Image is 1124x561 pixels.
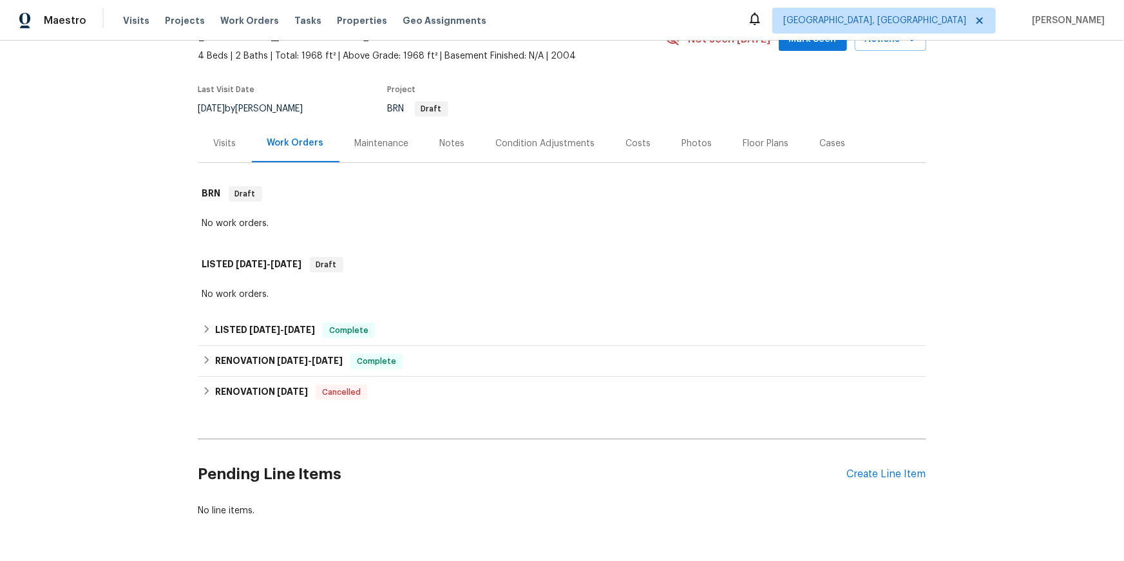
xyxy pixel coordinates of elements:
span: Cancelled [317,386,366,399]
span: Project [388,86,416,93]
div: BRN Draft [198,173,926,214]
div: Create Line Item [847,468,926,480]
h6: LISTED [202,257,302,272]
span: Complete [324,324,374,337]
span: - [277,356,343,365]
span: 4 Beds | 2 Baths | Total: 1968 ft² | Above Grade: 1968 ft² | Basement Finished: N/A | 2004 [198,50,665,62]
div: LISTED [DATE]-[DATE]Draft [198,244,926,285]
h6: LISTED [215,323,315,338]
div: RENOVATION [DATE]Cancelled [198,377,926,408]
span: BRN [388,104,448,113]
span: Complete [352,355,401,368]
div: by [PERSON_NAME] [198,101,319,117]
div: No work orders. [202,217,922,230]
div: Costs [626,137,651,150]
span: [DATE] [249,325,280,334]
span: Properties [337,14,387,27]
span: [PERSON_NAME] [1027,14,1105,27]
span: [DATE] [277,356,308,365]
span: [GEOGRAPHIC_DATA], [GEOGRAPHIC_DATA] [783,14,966,27]
span: [DATE] [277,387,308,396]
span: [DATE] [236,260,267,269]
span: [DATE] [198,104,225,113]
span: Work Orders [220,14,279,27]
span: Last Visit Date [198,86,255,93]
span: [DATE] [271,260,302,269]
h6: RENOVATION [215,354,343,369]
span: - [236,260,302,269]
span: Maestro [44,14,86,27]
div: Maintenance [355,137,409,150]
div: No work orders. [202,288,922,301]
span: [DATE] [312,356,343,365]
span: [DATE] [284,325,315,334]
div: Floor Plans [743,137,789,150]
span: Draft [416,105,447,113]
div: Condition Adjustments [496,137,595,150]
div: RENOVATION [DATE]-[DATE]Complete [198,346,926,377]
h6: RENOVATION [215,385,308,400]
span: - [249,325,315,334]
span: Projects [165,14,205,27]
div: LISTED [DATE]-[DATE]Complete [198,315,926,346]
span: Visits [123,14,149,27]
h6: BRN [202,186,221,202]
div: No line items. [198,504,926,517]
span: Draft [311,258,342,271]
span: Draft [230,187,261,200]
div: Notes [440,137,465,150]
span: Tasks [294,16,321,25]
span: Geo Assignments [403,14,486,27]
div: Work Orders [267,137,324,149]
div: Photos [682,137,712,150]
div: Cases [820,137,846,150]
h2: Pending Line Items [198,444,847,504]
div: Visits [214,137,236,150]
